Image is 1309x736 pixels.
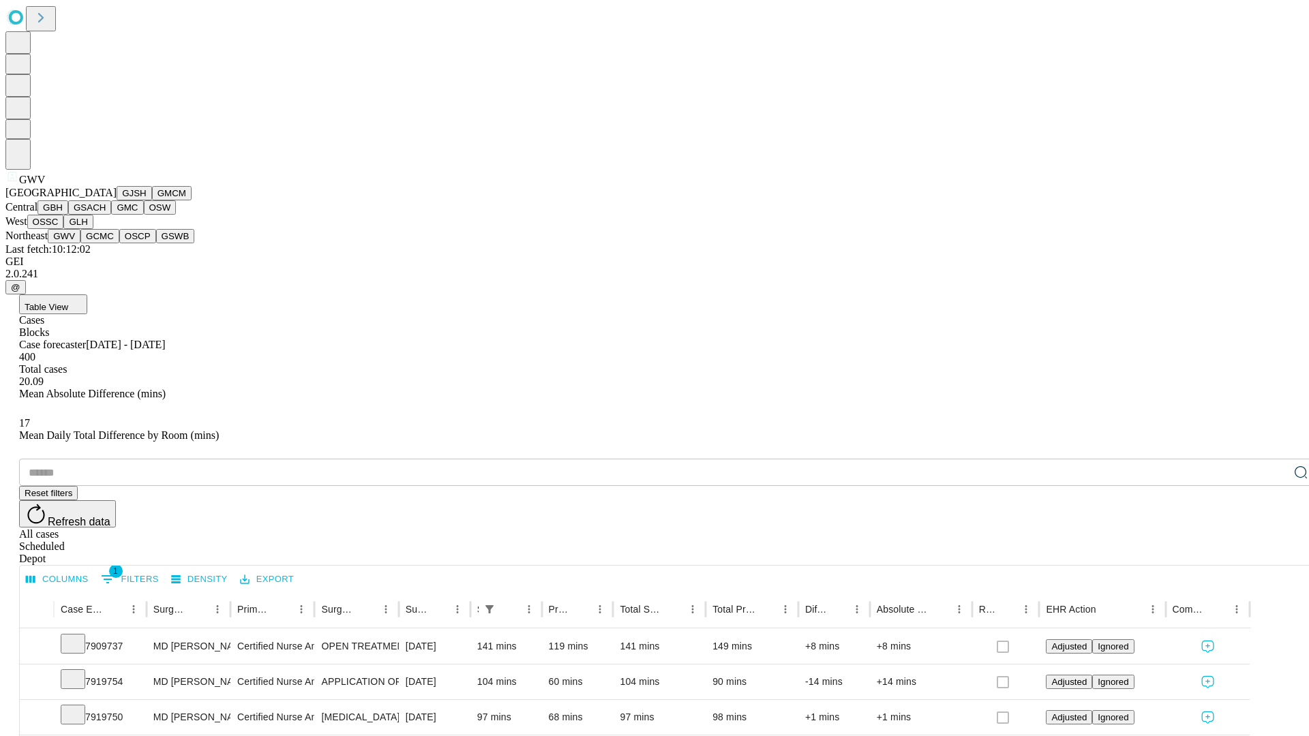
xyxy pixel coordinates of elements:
[5,280,26,294] button: @
[153,604,187,615] div: Surgeon Name
[477,604,479,615] div: Scheduled In Room Duration
[520,600,539,619] button: Menu
[80,229,119,243] button: GCMC
[27,706,47,730] button: Expand
[1092,639,1134,654] button: Ignored
[1092,710,1134,724] button: Ignored
[950,600,969,619] button: Menu
[712,604,755,615] div: Total Predicted Duration
[664,600,683,619] button: Sort
[19,429,219,441] span: Mean Daily Total Difference by Room (mins)
[5,256,1304,268] div: GEI
[1046,604,1096,615] div: EHR Action
[63,215,93,229] button: GLH
[477,629,535,664] div: 141 mins
[1098,600,1117,619] button: Sort
[1173,604,1207,615] div: Comments
[1051,641,1087,651] span: Adjusted
[292,600,311,619] button: Menu
[25,302,68,312] span: Table View
[1098,712,1128,722] span: Ignored
[27,671,47,694] button: Expand
[68,200,111,215] button: GSACH
[805,604,827,615] div: Difference
[805,700,863,735] div: +1 mins
[931,600,950,619] button: Sort
[549,700,607,735] div: 68 mins
[321,664,391,699] div: APPLICATION OF EXTERNAL FIXATOR MULTIPLANE ILLIZAROV TYPE
[273,600,292,619] button: Sort
[1098,677,1128,687] span: Ignored
[19,174,45,185] span: GWV
[321,629,391,664] div: OPEN TREATMENT BIMALLEOLAR [MEDICAL_DATA]
[549,604,571,615] div: Predicted In Room Duration
[1143,600,1162,619] button: Menu
[997,600,1017,619] button: Sort
[321,604,355,615] div: Surgery Name
[406,700,464,735] div: [DATE]
[620,604,663,615] div: Total Scheduled Duration
[321,700,391,735] div: [MEDICAL_DATA] SKIN AND [MEDICAL_DATA]
[979,604,997,615] div: Resolved in EHR
[5,201,37,213] span: Central
[105,600,124,619] button: Sort
[48,229,80,243] button: GWV
[11,282,20,292] span: @
[25,488,72,498] span: Reset filters
[1051,712,1087,722] span: Adjusted
[1017,600,1036,619] button: Menu
[61,700,140,735] div: 7919750
[776,600,795,619] button: Menu
[549,664,607,699] div: 60 mins
[357,600,376,619] button: Sort
[144,200,177,215] button: OSW
[19,363,67,375] span: Total cases
[620,700,699,735] div: 97 mins
[5,215,27,227] span: West
[1092,675,1134,689] button: Ignored
[1098,641,1128,651] span: Ignored
[153,700,224,735] div: MD [PERSON_NAME]
[805,629,863,664] div: +8 mins
[237,569,297,590] button: Export
[805,664,863,699] div: -14 mins
[153,664,224,699] div: MD [PERSON_NAME]
[37,200,68,215] button: GBH
[1046,710,1092,724] button: Adjusted
[61,664,140,699] div: 7919754
[847,600,867,619] button: Menu
[5,268,1304,280] div: 2.0.241
[237,629,307,664] div: Certified Nurse Anesthetist
[1051,677,1087,687] span: Adjusted
[477,664,535,699] div: 104 mins
[153,629,224,664] div: MD [PERSON_NAME]
[549,629,607,664] div: 119 mins
[590,600,610,619] button: Menu
[19,500,116,527] button: Refresh data
[480,600,499,619] div: 1 active filter
[877,664,965,699] div: +14 mins
[189,600,208,619] button: Sort
[5,230,48,241] span: Northeast
[712,629,792,664] div: 149 mins
[757,600,776,619] button: Sort
[19,294,87,314] button: Table View
[1227,600,1246,619] button: Menu
[620,664,699,699] div: 104 mins
[22,569,92,590] button: Select columns
[19,388,166,399] span: Mean Absolute Difference (mins)
[168,569,231,590] button: Density
[48,516,110,527] span: Refresh data
[19,351,35,363] span: 400
[877,700,965,735] div: +1 mins
[111,200,143,215] button: GMC
[376,600,395,619] button: Menu
[86,339,165,350] span: [DATE] - [DATE]
[19,339,86,350] span: Case forecaster
[1208,600,1227,619] button: Sort
[480,600,499,619] button: Show filters
[877,604,929,615] div: Absolute Difference
[620,629,699,664] div: 141 mins
[19,486,78,500] button: Reset filters
[571,600,590,619] button: Sort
